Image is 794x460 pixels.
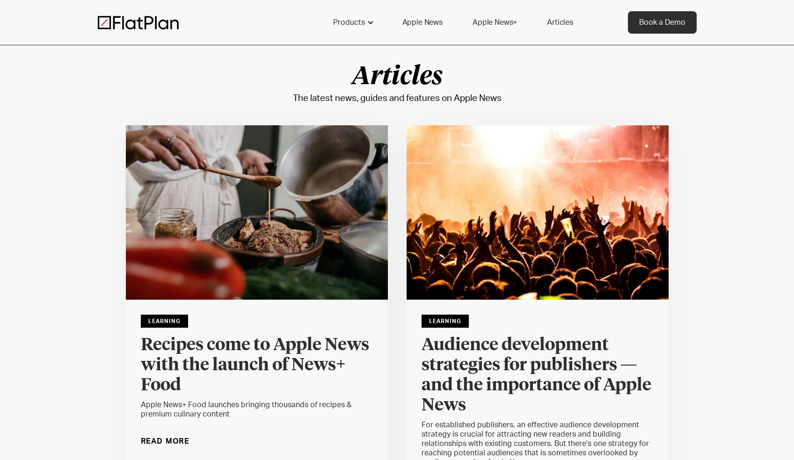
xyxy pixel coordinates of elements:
div: Learning [141,315,188,328]
a: Recipes come to Apple News with the launch of News+ Food [141,335,373,400]
div: Products [322,11,384,34]
a: Book a Demo [628,11,697,34]
div: The latest news, guides and features on Apple News [293,91,502,107]
div: Apple News+ Food launches bringing thousands of recipes & premium culinary content [141,400,373,419]
a: Apple News [391,11,454,34]
a: Read More [141,434,190,449]
h4: Recipes come to Apple News with the launch of News+ Food [141,335,373,395]
a: Apple News+ [461,11,528,34]
em: Articles [352,65,443,90]
div: Learning [422,315,469,328]
div: Book a Demo [639,17,685,28]
a: Articles [536,11,584,34]
div: Products [333,17,365,28]
a: Audience development strategies for publishers — and the importance of Apple News [422,335,654,420]
h4: Audience development strategies for publishers — and the importance of Apple News [422,335,654,416]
